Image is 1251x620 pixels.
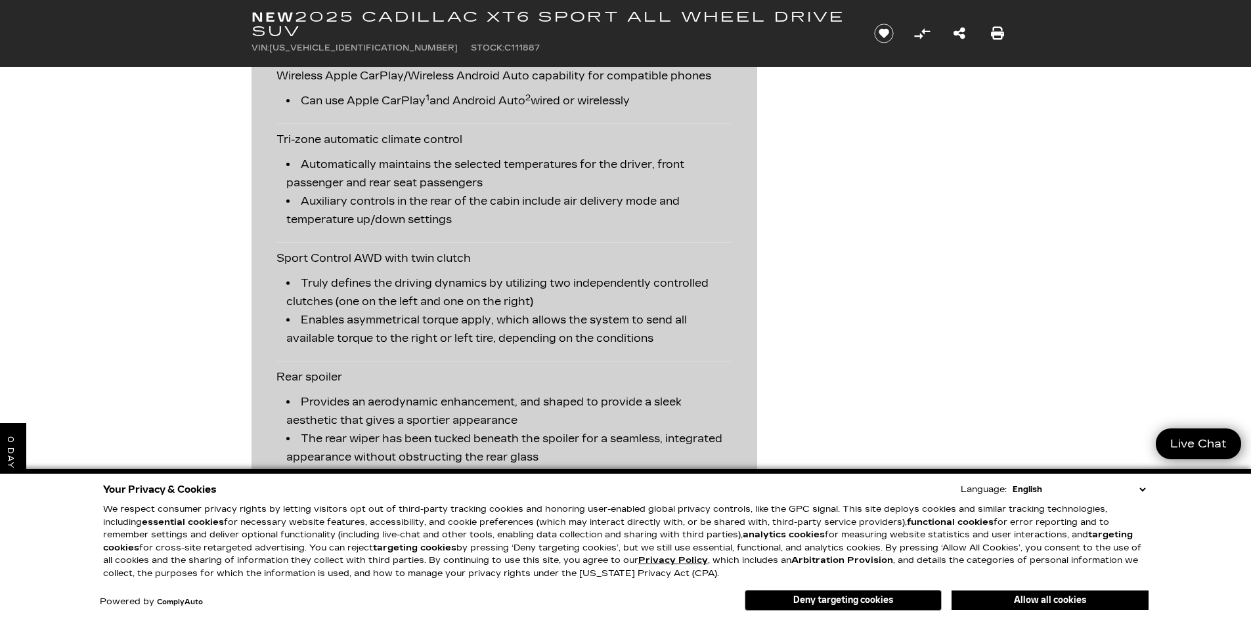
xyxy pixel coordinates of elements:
button: Deny targeting cookies [745,590,942,611]
li: Truly defines the driving dynamics by utilizing two independently controlled clutches (one on the... [286,274,732,311]
li: The Rear Camera Mirror module has been placed into the spoiler (when equipped). The camera is les... [286,466,732,522]
div: Powered by [100,598,203,606]
li: Auxiliary controls in the rear of the cabin include air delivery mode and temperature up/down set... [286,192,732,229]
span: Stock: [471,43,504,52]
button: Compare Vehicle [912,24,932,43]
li: Can use Apple CarPlay and Android Auto wired or wirelessly [286,92,732,110]
select: Language Select [1009,483,1149,496]
div: Sport Control AWD with twin clutch [276,243,732,362]
a: Print this New 2025 Cadillac XT6 Sport All Wheel Drive SUV [991,24,1004,43]
a: ComplyAuto [157,598,203,606]
sup: 2 [525,93,531,102]
div: Tri-zone automatic climate control [276,124,732,243]
span: Your Privacy & Cookies [103,480,217,499]
a: Share this New 2025 Cadillac XT6 Sport All Wheel Drive SUV [954,24,965,43]
strong: functional cookies [907,517,994,527]
span: C111887 [504,43,540,52]
li: Automatically maintains the selected temperatures for the driver, front passenger and rear seat p... [286,155,732,192]
p: We respect consumer privacy rights by letting visitors opt out of third-party tracking cookies an... [103,503,1149,580]
li: Enables asymmetrical torque apply, which allows the system to send all available torque to the ri... [286,311,732,348]
button: Save vehicle [869,23,898,44]
sup: 1 [426,93,429,102]
div: Wireless Apple CarPlay/Wireless Android Auto capability for compatible phones [276,60,732,124]
strong: analytics cookies [743,529,825,540]
a: Live Chat [1156,428,1241,459]
strong: essential cookies [142,517,224,527]
u: Privacy Policy [638,555,708,566]
strong: targeting cookies [373,543,456,553]
h1: 2025 Cadillac XT6 Sport All Wheel Drive SUV [252,10,852,39]
span: [US_VEHICLE_IDENTIFICATION_NUMBER] [269,43,458,52]
li: The rear wiper has been tucked beneath the spoiler for a seamless, integrated appearance without ... [286,430,732,466]
button: Allow all cookies [952,590,1149,610]
strong: New [252,9,295,25]
span: VIN: [252,43,269,52]
strong: targeting cookies [103,529,1133,553]
span: Live Chat [1164,436,1233,451]
div: Language: [961,486,1007,494]
li: Provides an aerodynamic enhancement, and shaped to provide a sleek aesthetic that gives a sportie... [286,393,732,430]
strong: Arbitration Provision [791,555,893,566]
div: Rear spoiler [276,362,732,535]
